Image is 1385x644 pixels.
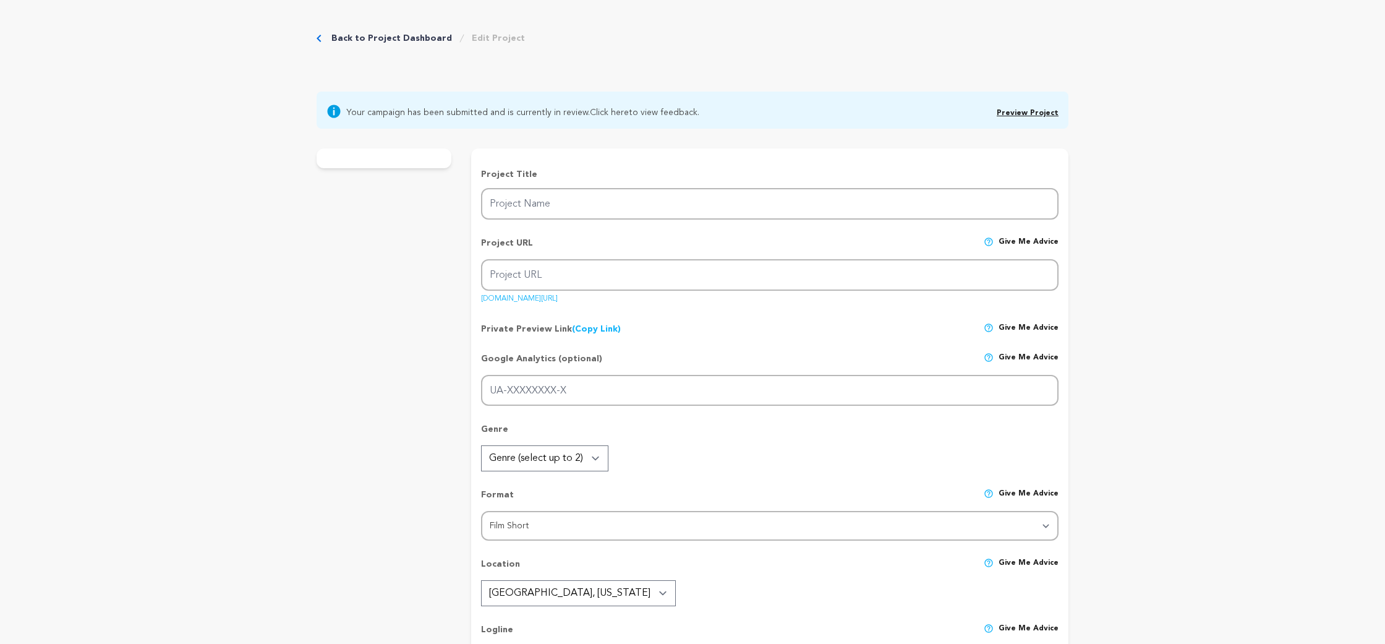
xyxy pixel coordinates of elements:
[997,109,1059,117] a: Preview Project
[984,237,994,247] img: help-circle.svg
[346,104,699,119] span: Your campaign has been submitted and is currently in review. to view feedback.
[481,375,1059,406] input: UA-XXXXXXXX-X
[331,32,452,45] a: Back to Project Dashboard
[999,558,1059,580] span: Give me advice
[984,489,994,499] img: help-circle.svg
[999,489,1059,511] span: Give me advice
[984,624,994,633] img: help-circle.svg
[481,558,520,580] p: Location
[481,423,1059,445] p: Genre
[481,188,1059,220] input: Project Name
[481,489,514,511] p: Format
[984,558,994,568] img: help-circle.svg
[481,237,533,259] p: Project URL
[472,32,525,45] a: Edit Project
[999,323,1059,335] span: Give me advice
[481,290,558,303] a: [DOMAIN_NAME][URL]
[481,353,602,375] p: Google Analytics (optional)
[481,259,1059,291] input: Project URL
[317,32,525,45] div: Breadcrumb
[999,353,1059,375] span: Give me advice
[481,168,1059,181] p: Project Title
[984,353,994,363] img: help-circle.svg
[999,237,1059,259] span: Give me advice
[590,108,629,117] a: Click here
[984,323,994,333] img: help-circle.svg
[572,325,621,333] a: (Copy Link)
[481,323,621,335] p: Private Preview Link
